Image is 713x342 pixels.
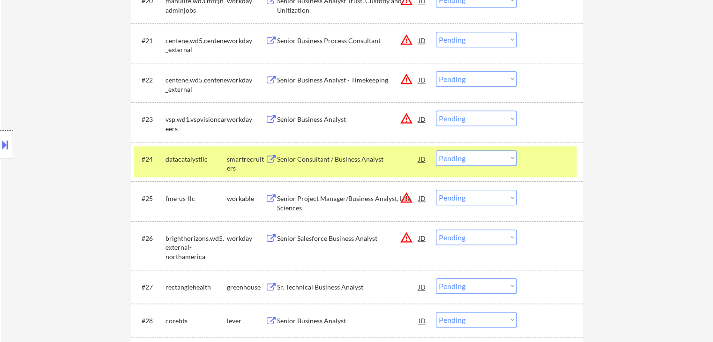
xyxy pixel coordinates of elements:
button: warning_amber [400,33,413,46]
div: fme-us-llc [165,194,227,203]
div: JD [418,150,427,167]
button: warning_amber [400,191,413,204]
div: rectanglehealth [165,283,227,292]
div: #26 [142,234,158,243]
div: lever [227,316,265,326]
div: Senior Project Manager/Business Analyst, Life Sciences [277,194,419,212]
div: JD [418,32,427,49]
div: Senior Business Analyst - Timekeeping [277,75,419,85]
div: Senior Business Analyst [277,316,419,326]
div: JD [418,278,427,295]
div: workday [227,115,265,124]
div: brighthorizons.wd5.external-northamerica [165,234,227,261]
div: Senior Business Analyst [277,115,419,124]
div: smartrecruiters [227,155,265,173]
div: Senior Salesforce Business Analyst [277,234,419,243]
div: JD [418,71,427,88]
div: workday [227,75,265,85]
button: warning_amber [400,73,413,86]
div: workday [227,36,265,45]
button: warning_amber [400,231,413,244]
div: JD [418,230,427,246]
div: JD [418,111,427,127]
div: datacatalystllc [165,155,227,164]
div: centene.wd5.centene_external [165,36,227,54]
div: greenhouse [227,283,265,292]
div: centene.wd5.centene_external [165,75,227,94]
div: #28 [142,316,158,326]
div: workable [227,194,265,203]
div: JD [418,312,427,329]
div: Senior Consultant / Business Analyst [277,155,419,164]
button: warning_amber [400,112,413,125]
div: vsp.wd1.vspvisioncareers [165,115,227,133]
div: Sr. Technical Business Analyst [277,283,419,292]
div: Senior Business Process Consultant [277,36,419,45]
div: workday [227,234,265,243]
div: JD [418,190,427,207]
div: corebts [165,316,227,326]
div: #27 [142,283,158,292]
div: #21 [142,36,158,45]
